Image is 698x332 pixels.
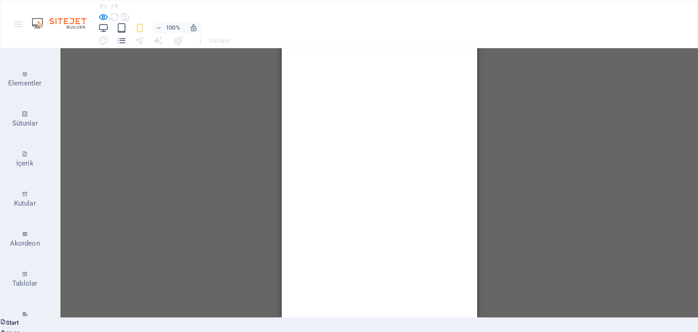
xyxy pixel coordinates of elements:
button: pages [116,35,127,46]
img: Editor Logo [30,18,98,29]
p: Elementler [8,79,41,88]
p: Tablolar [12,279,37,288]
h6: 100% [166,22,180,33]
p: Sütunlar [12,119,38,128]
p: İçerik [16,159,34,168]
button: 100% [152,22,184,33]
i: Yeniden boyutlandırmada yakınlaştırma düzeyini seçilen cihaza uyacak şekilde otomatik olarak ayarla. [189,24,198,32]
p: Kutular [14,199,36,208]
p: Akordeon [10,239,40,248]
